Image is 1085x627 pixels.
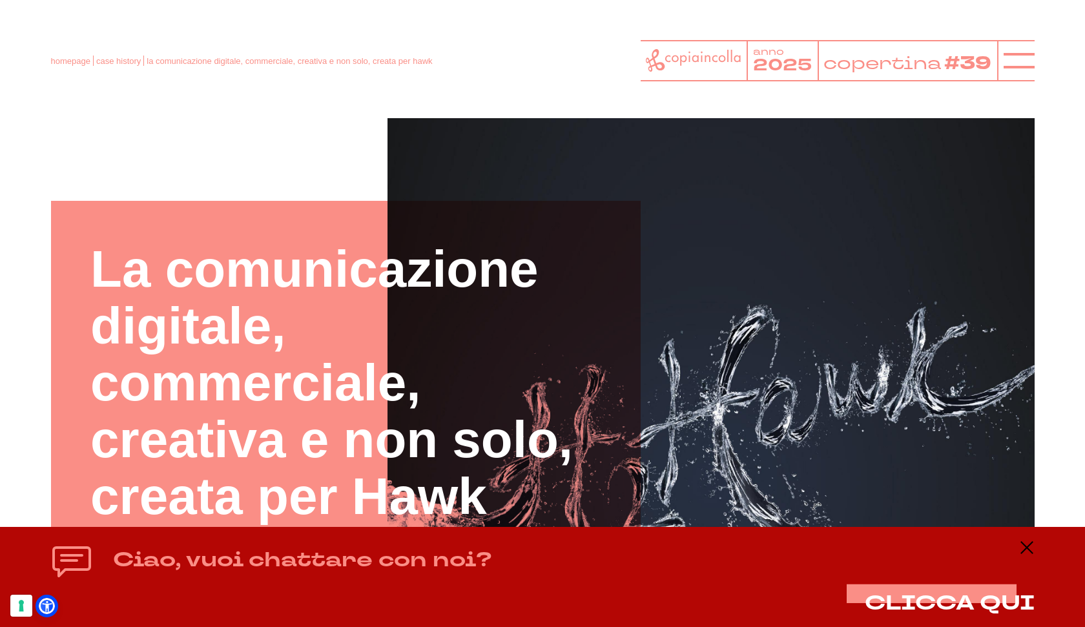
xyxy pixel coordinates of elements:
[823,52,941,74] tspan: copertina
[39,598,55,614] a: Apri il menu di accessibilità
[10,595,32,617] button: Le tue preferenze relative al consenso per le tecnologie di tracciamento
[51,56,90,66] a: homepage
[96,56,141,66] a: case history
[865,591,1035,614] button: CLICCA QUI
[90,241,601,525] h1: La comunicazione digitale, commerciale, creativa e non solo, creata per Hawk
[113,546,492,575] h4: Ciao, vuoi chattare con noi?
[865,589,1035,617] span: CLICCA QUI
[147,56,432,66] span: la comunicazione digitale, commerciale, creativa e non solo, creata per hawk
[944,51,991,76] tspan: #39
[752,46,783,58] tspan: anno
[752,54,811,76] tspan: 2025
